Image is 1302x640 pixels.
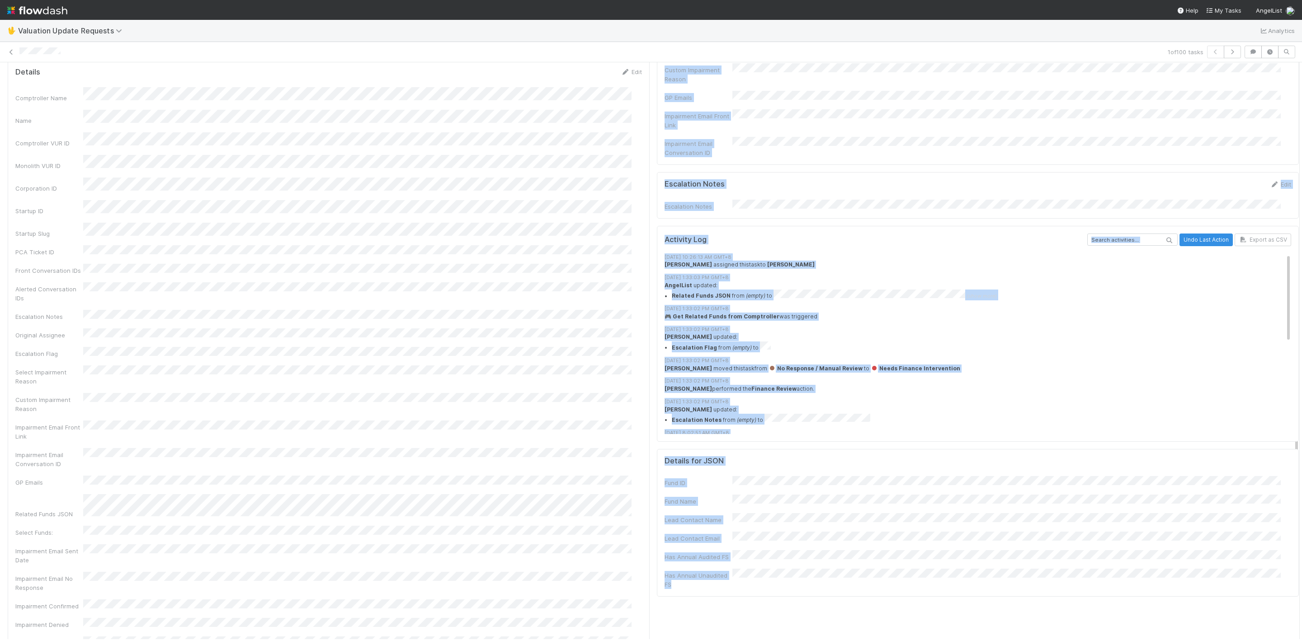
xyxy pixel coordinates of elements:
[665,202,732,211] div: Escalation Notes
[1206,6,1241,15] a: My Tasks
[665,313,1302,321] div: was triggered
[665,261,1302,269] div: assigned this task to
[1235,234,1291,246] button: Export as CSV
[665,180,725,189] h5: Escalation Notes
[15,602,83,611] div: Impairment Confirmed
[737,416,756,423] em: (empty)
[15,161,83,170] div: Monolith VUR ID
[1087,234,1178,246] input: Search activities...
[665,406,1302,425] div: updated:
[665,326,1302,333] div: [DATE] 1:33:02 PM GMT+8
[665,534,732,543] div: Lead Contact Email
[665,65,732,84] div: Custom Impairment Reason
[665,357,1302,364] div: [DATE] 1:33:02 PM GMT+8
[15,184,83,193] div: Corporation ID
[672,416,722,423] strong: Escalation Notes
[665,398,1302,406] div: [DATE] 1:33:02 PM GMT+8
[967,293,997,299] span: (show more)
[665,429,1302,437] div: [DATE] 8:02:51 AM GMT+8
[751,385,797,392] strong: Finance Review
[15,368,83,386] div: Select Impairment Reason
[15,68,40,77] h5: Details
[665,385,712,392] strong: [PERSON_NAME]
[15,139,83,148] div: Comptroller VUR ID
[665,261,712,268] strong: [PERSON_NAME]
[1179,234,1233,246] button: Undo Last Action
[621,68,642,75] a: Edit
[665,364,1302,373] div: moved this task from to
[665,333,1302,352] div: updated:
[672,344,717,351] strong: Escalation Flag
[665,377,1302,385] div: [DATE] 1:33:02 PM GMT+8
[1286,6,1295,15] img: avatar_d7f67417-030a-43ce-a3ce-a315a3ccfd08.png
[672,290,1302,300] summary: Related Funds JSON from (empty) to (show more)
[665,333,712,340] strong: [PERSON_NAME]
[665,313,779,320] strong: 🎮 Get Related Funds from Comptroller
[15,423,83,441] div: Impairment Email Front Link
[15,620,83,629] div: Impairment Denied
[15,509,83,519] div: Related Funds JSON
[15,206,83,215] div: Startup ID
[1256,7,1282,14] span: AngelList
[665,235,1085,244] h5: Activity Log
[15,229,83,238] div: Startup Slug
[15,547,83,565] div: Impairment Email Sent Date
[15,574,83,592] div: Impairment Email No Response
[665,93,732,102] div: GP Emails
[665,552,732,561] div: Has Annual Audited FS
[665,274,1302,281] div: [DATE] 1:33:03 PM GMT+8
[15,285,83,303] div: Alerted Conversation IDs
[15,116,83,125] div: Name
[15,331,83,340] div: Original Assignee
[18,26,127,35] span: Valuation Update Requests
[15,248,83,257] div: PCA Ticket ID
[672,414,1302,425] li: from to
[15,528,83,537] div: Select Funds:
[1177,6,1198,15] div: Help
[665,385,1302,393] div: performed the action.
[15,450,83,468] div: Impairment Email Conversation ID
[767,261,815,268] strong: [PERSON_NAME]
[672,341,1302,352] li: from to
[665,305,1302,313] div: [DATE] 1:33:02 PM GMT+8
[15,266,83,275] div: Front Conversation IDs
[665,365,712,372] strong: [PERSON_NAME]
[15,478,83,487] div: GP Emails
[665,478,732,487] div: Fund ID
[15,93,83,103] div: Comptroller Name
[665,497,732,506] div: Fund Name
[7,27,16,34] span: 🖖
[665,112,732,130] div: Impairment Email Front Link
[7,3,67,18] img: logo-inverted-e16ddd16eac7371096b0.svg
[1270,181,1291,188] a: Edit
[15,395,83,413] div: Custom Impairment Reason
[1168,47,1203,56] span: 1 of 100 tasks
[1206,7,1241,14] span: My Tasks
[665,571,732,589] div: Has Annual Unaudited FS
[665,282,692,289] strong: AngelList
[665,253,1302,261] div: [DATE] 10:26:13 AM GMT+8
[665,515,732,524] div: Lead Contact Name
[665,139,732,157] div: Impairment Email Conversation ID
[672,293,731,299] strong: Related Funds JSON
[1259,25,1295,36] a: Analytics
[665,281,1302,300] div: updated:
[665,406,712,413] strong: [PERSON_NAME]
[769,365,863,372] span: No Response / Manual Review
[871,365,960,372] span: Needs Finance Intervention
[15,349,83,358] div: Escalation Flag
[732,344,752,351] em: (empty)
[746,293,765,299] em: (empty)
[665,457,724,466] h5: Details for JSON
[15,312,83,321] div: Escalation Notes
